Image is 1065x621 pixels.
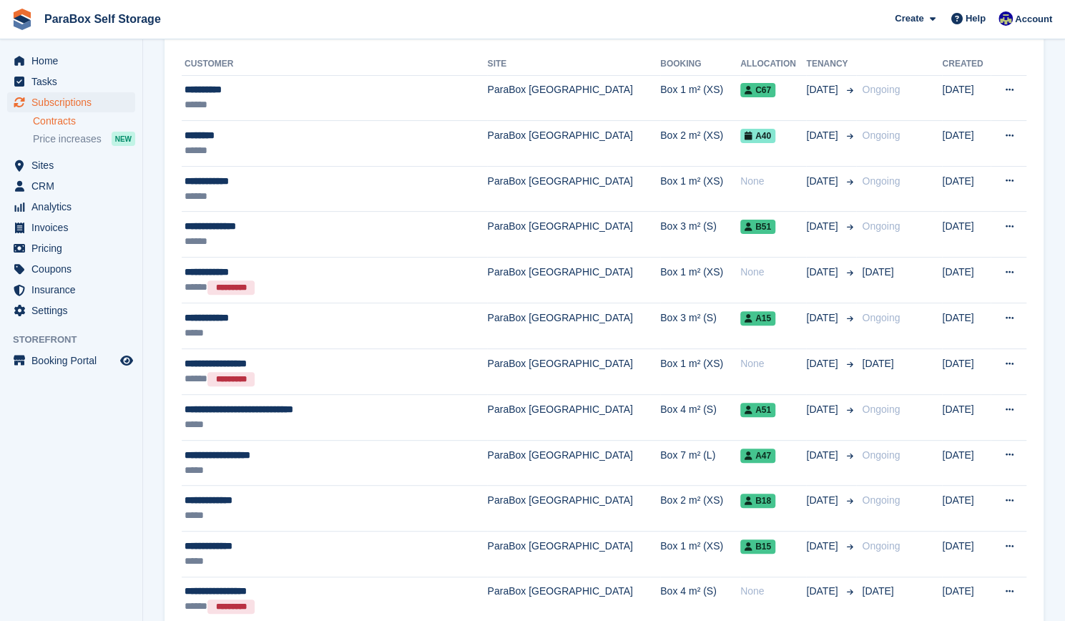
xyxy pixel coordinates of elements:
td: ParaBox [GEOGRAPHIC_DATA] [487,395,660,441]
a: menu [7,51,135,71]
td: [DATE] [942,121,991,167]
td: Box 3 m² (S) [660,212,740,258]
td: ParaBox [GEOGRAPHIC_DATA] [487,121,660,167]
td: ParaBox [GEOGRAPHIC_DATA] [487,440,660,486]
span: CRM [31,176,117,196]
span: B51 [740,220,775,234]
td: Box 7 m² (L) [660,440,740,486]
td: Box 3 m² (S) [660,303,740,349]
a: menu [7,217,135,238]
span: Ongoing [862,220,900,232]
span: Create [895,11,923,26]
span: A51 [740,403,775,417]
span: Ongoing [862,404,900,415]
td: ParaBox [GEOGRAPHIC_DATA] [487,531,660,577]
th: Customer [182,53,487,76]
a: menu [7,176,135,196]
a: Price increases NEW [33,131,135,147]
td: [DATE] [942,258,991,303]
span: Storefront [13,333,142,347]
span: [DATE] [806,128,840,143]
a: menu [7,197,135,217]
span: Analytics [31,197,117,217]
a: menu [7,72,135,92]
td: ParaBox [GEOGRAPHIC_DATA] [487,166,660,212]
td: Box 2 m² (XS) [660,486,740,532]
a: menu [7,238,135,258]
td: ParaBox [GEOGRAPHIC_DATA] [487,75,660,121]
a: Preview store [118,352,135,369]
th: Tenancy [806,53,856,76]
span: Home [31,51,117,71]
span: Ongoing [862,494,900,506]
span: Coupons [31,259,117,279]
span: [DATE] [862,266,893,278]
span: Invoices [31,217,117,238]
div: None [740,356,806,371]
th: Site [487,53,660,76]
td: [DATE] [942,166,991,212]
span: A40 [740,129,775,143]
span: [DATE] [862,358,893,369]
th: Booking [660,53,740,76]
span: [DATE] [806,219,840,234]
td: [DATE] [942,486,991,532]
span: Price increases [33,132,102,146]
a: menu [7,300,135,321]
div: None [740,584,806,599]
span: Subscriptions [31,92,117,112]
span: Booking Portal [31,351,117,371]
td: Box 1 m² (XS) [660,258,740,303]
div: None [740,174,806,189]
td: [DATE] [942,212,991,258]
span: Ongoing [862,175,900,187]
td: Box 1 m² (XS) [660,166,740,212]
td: Box 1 m² (XS) [660,75,740,121]
td: ParaBox [GEOGRAPHIC_DATA] [487,258,660,303]
span: Ongoing [862,312,900,323]
a: Contracts [33,114,135,128]
img: stora-icon-8386f47178a22dfd0bd8f6a31ec36ba5ce8667c1dd55bd0f319d3a0aa187defe.svg [11,9,33,30]
img: Gaspard Frey [998,11,1013,26]
th: Allocation [740,53,806,76]
td: ParaBox [GEOGRAPHIC_DATA] [487,303,660,349]
a: menu [7,351,135,371]
span: [DATE] [806,493,840,508]
a: menu [7,259,135,279]
span: Pricing [31,238,117,258]
span: Ongoing [862,540,900,552]
td: Box 1 m² (XS) [660,531,740,577]
span: B18 [740,494,775,508]
span: Settings [31,300,117,321]
td: [DATE] [942,75,991,121]
td: [DATE] [942,440,991,486]
td: ParaBox [GEOGRAPHIC_DATA] [487,348,660,394]
a: menu [7,280,135,300]
span: [DATE] [806,356,840,371]
span: [DATE] [806,448,840,463]
span: [DATE] [862,585,893,597]
span: Sites [31,155,117,175]
span: B15 [740,539,775,554]
span: Insurance [31,280,117,300]
td: ParaBox [GEOGRAPHIC_DATA] [487,486,660,532]
span: Ongoing [862,129,900,141]
a: ParaBox Self Storage [39,7,167,31]
span: Tasks [31,72,117,92]
div: None [740,265,806,280]
span: C67 [740,83,775,97]
span: [DATE] [806,402,840,417]
span: Ongoing [862,449,900,461]
td: [DATE] [942,303,991,349]
span: Ongoing [862,84,900,95]
span: [DATE] [806,82,840,97]
span: [DATE] [806,584,840,599]
td: Box 1 m² (XS) [660,348,740,394]
span: [DATE] [806,539,840,554]
td: [DATE] [942,395,991,441]
div: NEW [112,132,135,146]
span: [DATE] [806,310,840,326]
a: menu [7,155,135,175]
th: Created [942,53,991,76]
span: Account [1015,12,1052,26]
